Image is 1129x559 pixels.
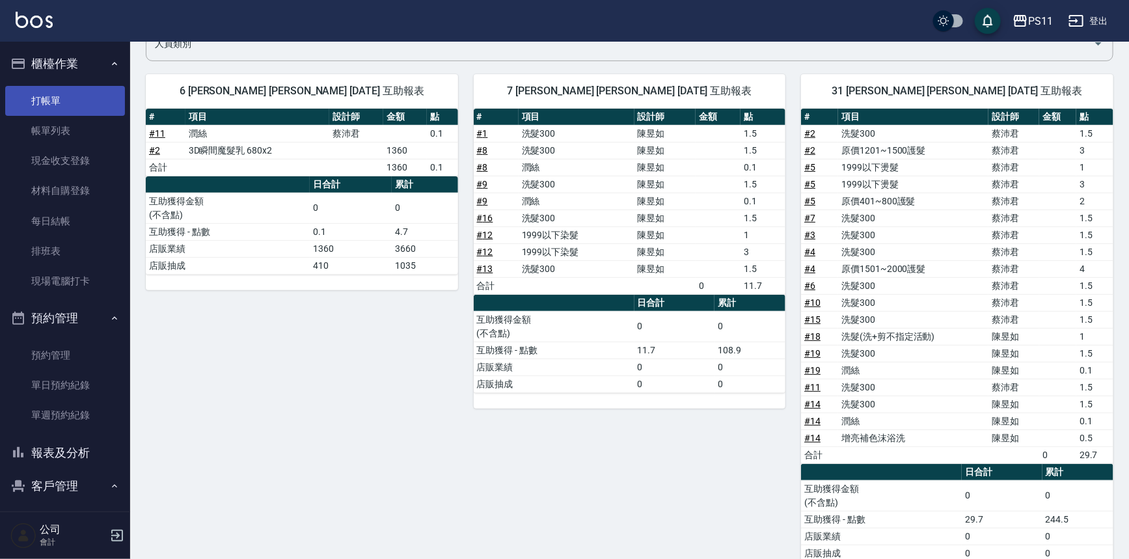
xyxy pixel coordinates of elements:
td: 陳昱如 [988,429,1039,446]
td: 3D瞬間魔髮乳 680x2 [185,142,329,159]
button: Open [1088,33,1109,54]
td: 蔡沛君 [988,243,1039,260]
a: #18 [804,331,821,342]
a: #5 [804,162,815,172]
th: 日合計 [634,295,715,312]
td: 0.1 [427,159,458,176]
th: 累計 [1042,464,1113,481]
td: 陳昱如 [634,125,696,142]
img: Person [10,523,36,549]
td: 蔡沛君 [988,142,1039,159]
td: 244.5 [1042,511,1113,528]
a: 材料自購登錄 [5,176,125,206]
a: #14 [804,433,821,443]
td: 陳昱如 [634,142,696,159]
a: 預約管理 [5,340,125,370]
td: 洗髮300 [838,379,988,396]
td: 互助獲得 - 點數 [474,342,634,359]
th: # [474,109,519,126]
a: #8 [477,145,488,156]
td: 0.1 [741,159,785,176]
td: 0.1 [1076,362,1113,379]
table: a dense table [801,109,1113,464]
a: #19 [804,365,821,375]
td: 店販業績 [146,240,310,257]
td: 洗髮300 [519,142,634,159]
td: 0.5 [1076,429,1113,446]
th: 累計 [714,295,785,312]
a: #4 [804,264,815,274]
td: 蔡沛君 [988,226,1039,243]
td: 合計 [474,277,519,294]
a: 現場電腦打卡 [5,266,125,296]
a: #9 [477,196,488,206]
td: 0.1 [1076,413,1113,429]
td: 1.5 [1076,243,1113,260]
td: 互助獲得金額 (不含點) [474,311,634,342]
td: 蔡沛君 [988,210,1039,226]
td: 互助獲得 - 點數 [146,223,310,240]
td: 1.5 [1076,379,1113,396]
span: 6 [PERSON_NAME] [PERSON_NAME] [DATE] 互助報表 [161,85,442,98]
td: 洗髮300 [838,210,988,226]
a: #9 [477,179,488,189]
td: 1.5 [1076,125,1113,142]
a: 單週預約紀錄 [5,400,125,430]
a: #2 [149,145,160,156]
td: 洗髮300 [519,176,634,193]
td: 蔡沛君 [988,294,1039,311]
td: 陳昱如 [634,176,696,193]
a: #16 [477,213,493,223]
td: 洗髮300 [838,345,988,362]
td: 洗髮300 [519,125,634,142]
span: 7 [PERSON_NAME] [PERSON_NAME] [DATE] 互助報表 [489,85,770,98]
td: 陳昱如 [988,345,1039,362]
a: #10 [804,297,821,308]
td: 0 [714,311,785,342]
td: 1.5 [741,125,785,142]
td: 洗髮300 [838,294,988,311]
table: a dense table [474,295,786,393]
td: 洗髮300 [838,125,988,142]
td: 合計 [146,159,185,176]
td: 0 [310,193,392,223]
td: 1999以下染髮 [519,226,634,243]
th: 日合計 [310,176,392,193]
th: 金額 [1039,109,1076,126]
td: 1.5 [1076,311,1113,328]
td: 陳昱如 [634,159,696,176]
td: 11.7 [634,342,715,359]
td: 互助獲得金額 (不含點) [801,480,962,511]
td: 蔡沛君 [988,159,1039,176]
td: 店販抽成 [474,375,634,392]
p: 會計 [40,536,106,548]
td: 1.5 [1076,210,1113,226]
th: # [146,109,185,126]
td: 1360 [383,142,427,159]
td: 陳昱如 [988,362,1039,379]
a: #6 [804,280,815,291]
td: 1.5 [1076,277,1113,294]
td: 陳昱如 [634,243,696,260]
td: 陳昱如 [988,396,1039,413]
td: 店販業績 [474,359,634,375]
td: 0 [714,359,785,375]
td: 洗髮300 [519,260,634,277]
a: 帳單列表 [5,116,125,146]
td: 1.5 [1076,294,1113,311]
td: 0 [962,528,1042,545]
a: #11 [149,128,165,139]
th: 設計師 [634,109,696,126]
a: #1 [477,128,488,139]
th: 項目 [185,109,329,126]
td: 0 [714,375,785,392]
a: #5 [804,179,815,189]
td: 1999以下燙髮 [838,176,988,193]
td: 0 [634,375,715,392]
td: 1360 [310,240,392,257]
td: 11.7 [741,277,785,294]
h5: 公司 [40,523,106,536]
a: 每日結帳 [5,206,125,236]
td: 洗髮300 [838,243,988,260]
td: 1.5 [741,176,785,193]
